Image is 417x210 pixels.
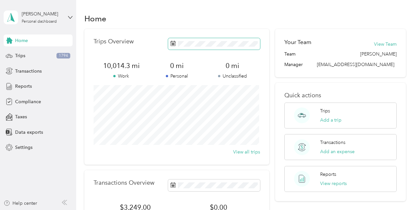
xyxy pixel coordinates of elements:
span: Compliance [15,98,41,105]
button: Add a trip [320,117,341,124]
div: [PERSON_NAME] [22,11,63,17]
p: Reports [320,171,336,178]
p: Trips Overview [94,38,134,45]
span: 0 mi [149,61,205,70]
button: View reports [320,180,347,187]
div: Personal dashboard [22,20,57,24]
button: View all trips [233,149,260,155]
span: [EMAIL_ADDRESS][DOMAIN_NAME] [317,62,394,67]
span: 1794 [56,53,70,59]
span: Home [15,37,28,44]
span: Settings [15,144,33,151]
p: Transactions Overview [94,179,154,186]
p: Transactions [320,139,345,146]
p: Trips [320,107,330,114]
iframe: Everlance-gr Chat Button Frame [380,173,417,210]
p: Personal [149,73,205,80]
button: Help center [4,200,37,207]
span: Team [284,51,296,58]
span: Data exports [15,129,43,136]
span: [PERSON_NAME] [360,51,397,58]
span: Reports [15,83,32,90]
span: 10,014.3 mi [94,61,149,70]
h2: Your Team [284,38,311,46]
span: Taxes [15,113,27,120]
span: 0 mi [205,61,260,70]
button: Add an expense [320,148,355,155]
p: Unclassified [205,73,260,80]
span: Manager [284,61,303,68]
p: Work [94,73,149,80]
h1: Home [84,15,106,22]
button: View Team [374,41,397,48]
p: Quick actions [284,92,397,99]
span: Trips [15,52,25,59]
span: Transactions [15,68,42,75]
